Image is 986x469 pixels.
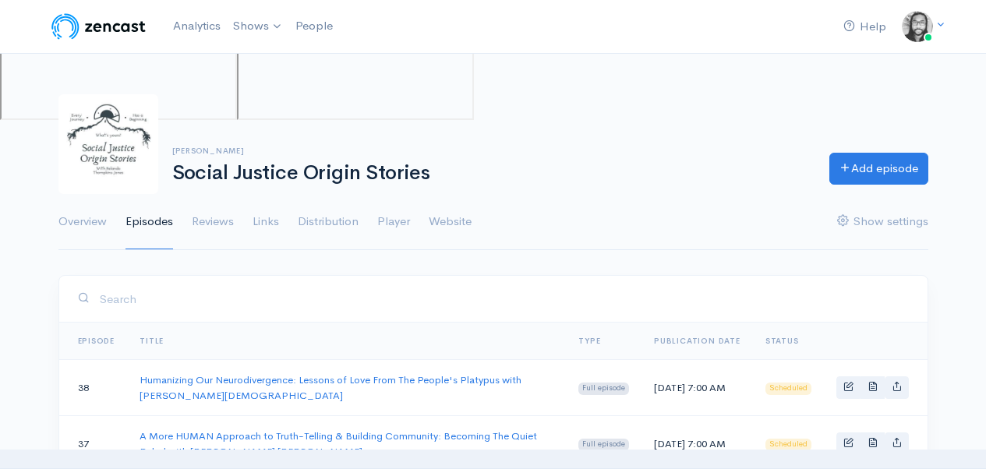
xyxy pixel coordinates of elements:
[641,360,753,416] td: [DATE] 7:00 AM
[429,194,472,250] a: Website
[902,11,933,42] img: ...
[99,283,909,315] input: Search
[140,336,164,346] a: Title
[837,194,928,250] a: Show settings
[836,432,909,455] div: Basic example
[377,194,410,250] a: Player
[578,439,629,451] span: Full episode
[765,439,811,451] span: Scheduled
[172,162,811,185] h1: Social Justice Origin Stories
[125,194,173,250] a: Episodes
[829,153,928,185] a: Add episode
[227,9,289,44] a: Shows
[172,146,811,155] h6: [PERSON_NAME]
[765,383,811,395] span: Scheduled
[140,373,521,402] a: Humanizing Our Neurodivergence: Lessons of Love From The People's Platypus with [PERSON_NAME][DEM...
[59,360,128,416] td: 38
[58,194,107,250] a: Overview
[78,336,115,346] a: Episode
[289,9,339,43] a: People
[578,383,629,395] span: Full episode
[765,336,799,346] span: Status
[837,10,892,44] a: Help
[253,194,279,250] a: Links
[192,194,234,250] a: Reviews
[578,336,600,346] a: Type
[49,11,148,42] img: ZenCast Logo
[654,336,740,346] a: Publication date
[140,429,537,458] a: A More HUMAN Approach to Truth-Telling & Building Community: Becoming The Quiet Rebel with [PERSO...
[836,376,909,399] div: Basic example
[298,194,359,250] a: Distribution
[167,9,227,43] a: Analytics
